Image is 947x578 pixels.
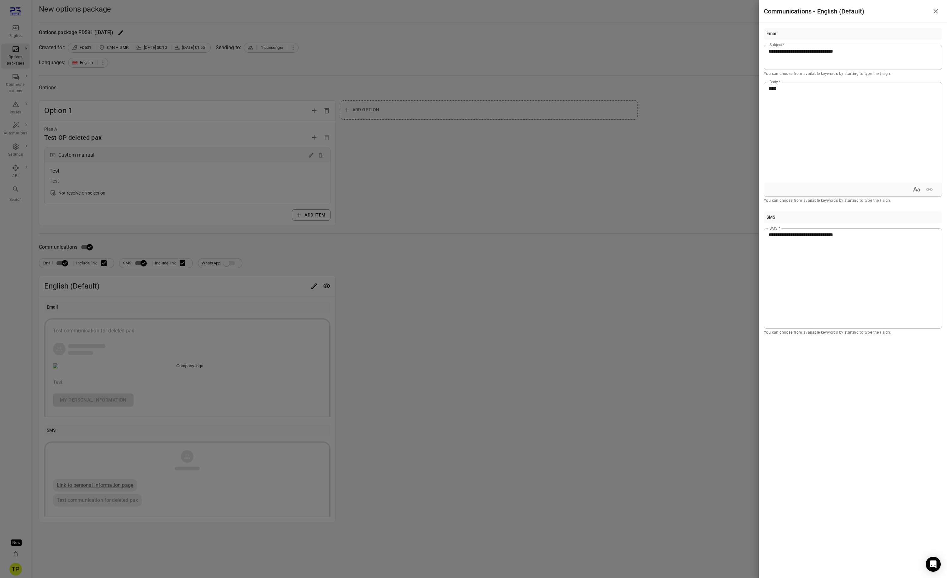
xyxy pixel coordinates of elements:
[909,182,937,197] div: Rich text formatting
[764,330,942,336] p: You can choose from available keywords by starting to type the { sign.
[764,6,864,16] h1: Communications - English (Default)
[764,198,942,204] p: You can choose from available keywords by starting to type the { sign.
[766,30,778,37] div: Email
[764,71,942,77] p: You can choose from available keywords by starting to type the { sign.
[926,557,941,572] div: Open Intercom Messenger
[911,184,923,195] button: Expand text format
[929,5,942,18] button: Close drawer
[766,214,775,221] div: SMS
